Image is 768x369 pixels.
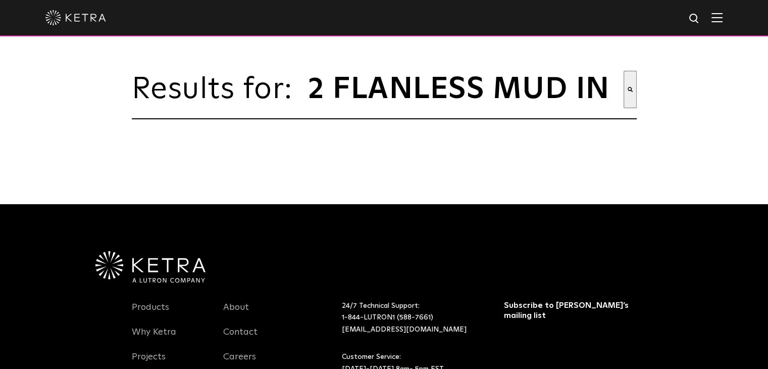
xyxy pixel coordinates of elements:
[624,71,637,108] button: Search
[223,327,258,350] a: Contact
[504,300,634,321] h3: Subscribe to [PERSON_NAME]’s mailing list
[342,326,467,333] a: [EMAIL_ADDRESS][DOMAIN_NAME]
[45,10,106,25] img: ketra-logo-2019-white
[223,302,249,325] a: About
[342,314,433,321] a: 1-844-LUTRON1 (588-7661)
[309,71,624,108] input: This is a search field with an auto-suggest feature attached.
[95,251,206,283] img: Ketra-aLutronCo_White_RGB
[711,13,723,22] img: Hamburger%20Nav.svg
[132,327,176,350] a: Why Ketra
[342,300,479,336] p: 24/7 Technical Support:
[688,13,701,25] img: search icon
[132,74,303,105] span: Results for:
[132,302,169,325] a: Products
